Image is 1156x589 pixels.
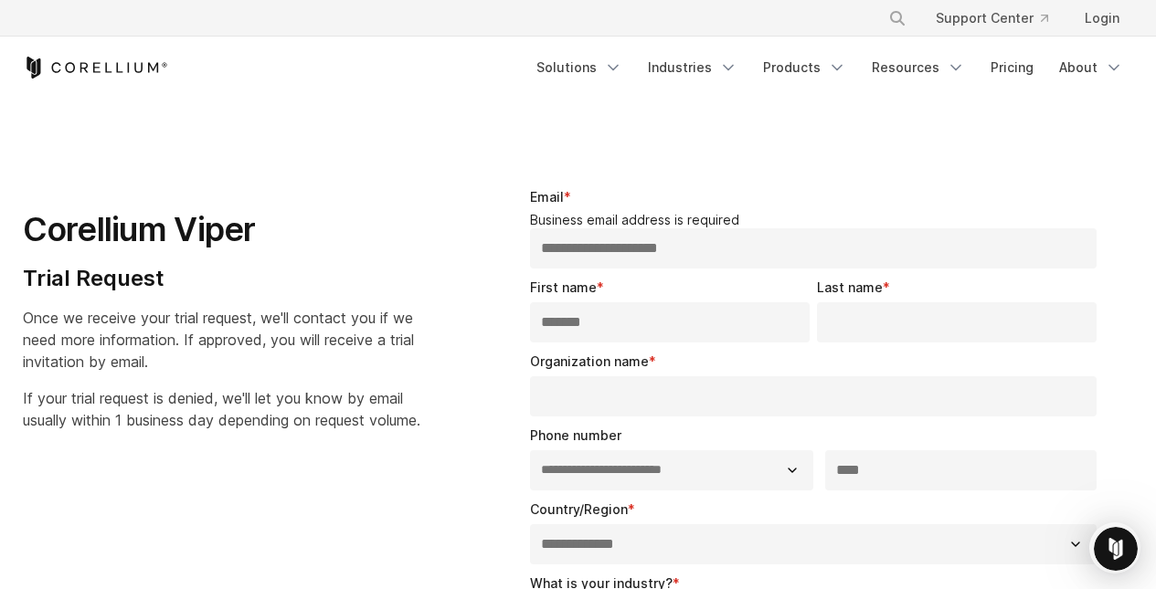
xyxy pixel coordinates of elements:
iframe: Intercom live chat [1094,527,1138,571]
a: Corellium Home [23,57,168,79]
a: Login [1070,2,1134,35]
span: Country/Region [530,501,628,517]
span: Last name [817,279,883,295]
a: Resources [861,51,976,84]
legend: Business email address is required [530,212,1105,228]
a: Pricing [980,51,1045,84]
span: Email [530,189,564,205]
span: First name [530,279,597,295]
iframe: Intercom live chat discovery launcher [1089,522,1140,573]
span: Once we receive your trial request, we'll contact you if we need more information. If approved, y... [23,309,414,371]
div: Navigation Menu [866,2,1134,35]
a: Products [752,51,857,84]
a: About [1048,51,1134,84]
h4: Trial Request [23,265,420,292]
span: Organization name [530,353,649,369]
h1: Corellium Viper [23,209,420,250]
a: Industries [637,51,748,84]
div: Navigation Menu [525,51,1134,84]
a: Support Center [921,2,1063,35]
button: Search [881,2,914,35]
span: Phone number [530,427,621,443]
span: If your trial request is denied, we'll let you know by email usually within 1 business day depend... [23,389,420,429]
a: Solutions [525,51,633,84]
